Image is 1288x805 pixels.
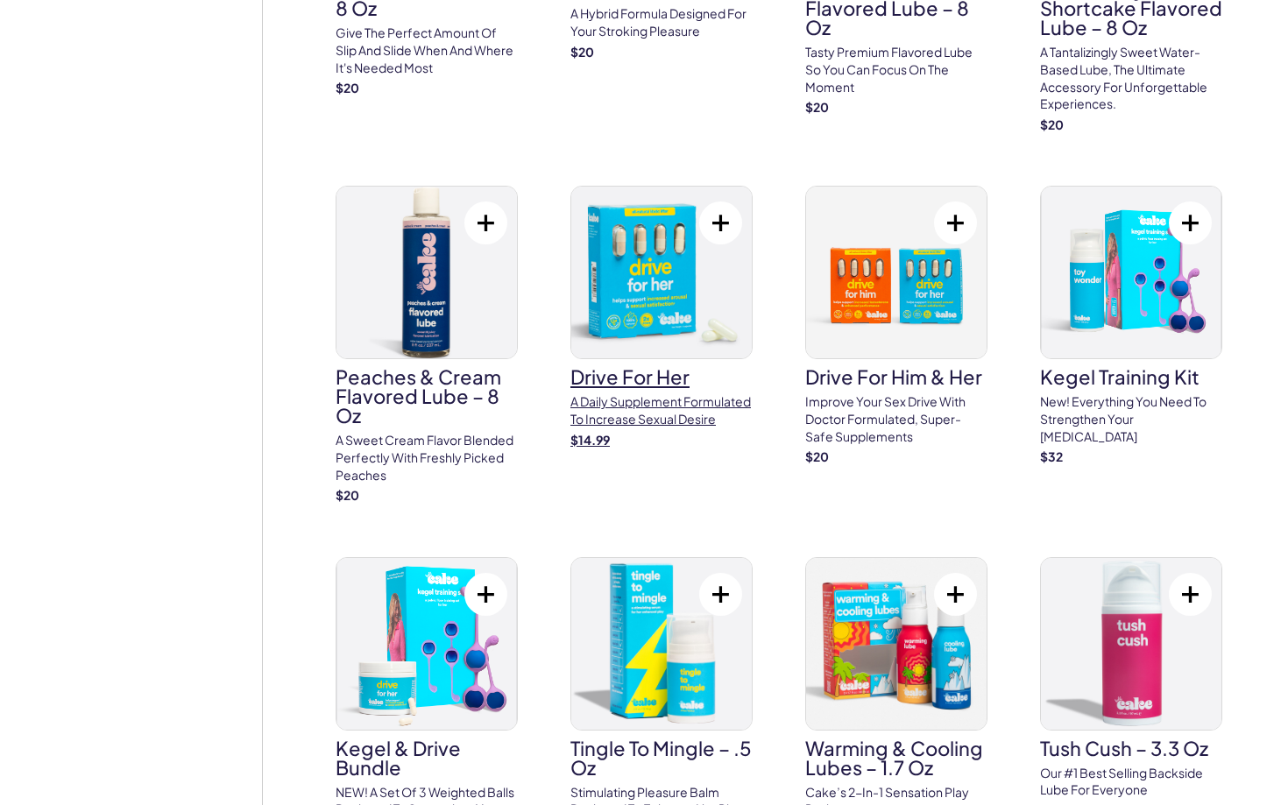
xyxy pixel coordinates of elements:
[570,367,753,386] h3: drive for her
[805,186,987,465] a: drive for him & herdrive for him & herImprove your sex drive with doctor formulated, super-safe s...
[805,44,987,95] p: Tasty premium flavored lube so you can focus on the moment
[336,558,517,730] img: Kegel & Drive Bundle
[336,80,359,95] strong: $ 20
[805,393,987,445] p: Improve your sex drive with doctor formulated, super-safe supplements
[336,25,518,76] p: Give the perfect amount of slip and slide when and where it's needed most
[1041,187,1221,358] img: Kegel Training Kit
[806,558,987,730] img: Warming & Cooling Lubes – 1.7 oz
[1040,765,1222,799] p: Our #1 best selling backside lube for everyone
[805,367,987,386] h3: drive for him & her
[570,5,753,39] p: A hybrid formula designed for your stroking pleasure
[1040,117,1064,132] strong: $ 20
[571,187,752,358] img: drive for her
[805,99,829,115] strong: $ 20
[570,393,753,427] p: A daily supplement formulated to increase sexual desire
[336,432,518,484] p: A sweet cream flavor blended perfectly with freshly picked peaches
[1040,367,1222,386] h3: Kegel Training Kit
[336,187,517,358] img: Peaches & Cream Flavored Lube – 8 oz
[570,738,753,777] h3: Tingle To Mingle – .5 oz
[805,738,987,777] h3: Warming & Cooling Lubes – 1.7 oz
[1040,738,1222,758] h3: Tush Cush – 3.3 oz
[1040,44,1222,112] p: A tantalizingly sweet water-based lube, the ultimate accessory for unforgettable experiences.
[1040,186,1222,465] a: Kegel Training KitKegel Training KitNew! Everything you need to strengthen your [MEDICAL_DATA]$32
[570,186,753,448] a: drive for herdrive for herA daily supplement formulated to increase sexual desire$14.99
[336,738,518,777] h3: Kegel & Drive Bundle
[336,367,518,425] h3: Peaches & Cream Flavored Lube – 8 oz
[1040,448,1063,464] strong: $ 32
[806,187,987,358] img: drive for him & her
[336,186,518,504] a: Peaches & Cream Flavored Lube – 8 ozPeaches & Cream Flavored Lube – 8 ozA sweet cream flavor blen...
[1041,558,1221,730] img: Tush Cush – 3.3 oz
[570,44,594,60] strong: $ 20
[1040,393,1222,445] p: New! Everything you need to strengthen your [MEDICAL_DATA]
[570,432,610,448] strong: $ 14.99
[571,558,752,730] img: Tingle To Mingle – .5 oz
[336,487,359,503] strong: $ 20
[805,448,829,464] strong: $ 20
